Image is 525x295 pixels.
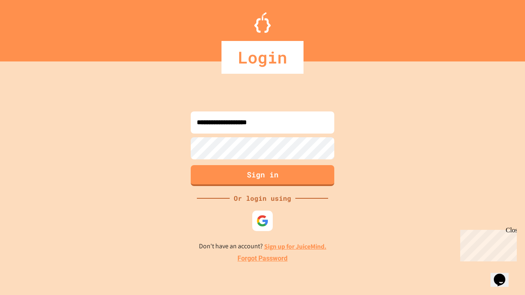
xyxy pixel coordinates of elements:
iframe: chat widget [457,227,517,261]
a: Sign up for JuiceMind. [264,242,326,251]
div: Or login using [230,193,295,203]
div: Login [221,41,304,74]
p: Don't have an account? [199,241,326,252]
a: Forgot Password [237,254,288,263]
img: Logo.svg [254,12,271,33]
div: Chat with us now!Close [3,3,57,52]
button: Sign in [191,165,334,186]
img: google-icon.svg [256,215,269,227]
iframe: chat widget [491,262,517,287]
